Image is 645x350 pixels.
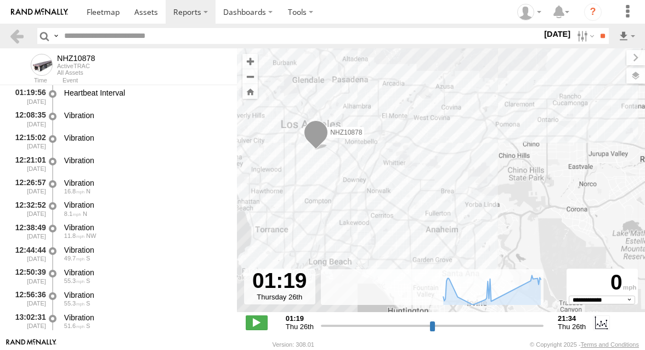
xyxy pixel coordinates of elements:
div: Heartbeat Interval [64,88,227,98]
button: Zoom out [242,69,258,84]
a: Terms and Conditions [581,341,639,348]
strong: 21:34 [558,314,586,323]
div: Zulema McIntosch [513,4,545,20]
div: © Copyright 2025 - [530,341,639,348]
div: 0 [568,270,636,296]
span: Thu 26th Dec 2024 [558,323,586,331]
a: Back to previous Page [9,28,25,44]
span: 55.3 [64,300,84,307]
div: NHZ10878 - View Asset History [57,54,95,63]
div: 12:32:52 [DATE] [9,199,47,219]
label: Search Query [52,28,60,44]
span: 55.3 [64,277,84,284]
span: 49.7 [64,255,84,262]
div: Vibration [64,178,227,188]
div: 12:15:02 [DATE] [9,131,47,152]
div: Vibration [64,268,227,277]
label: Search Filter Options [573,28,596,44]
div: Vibration [64,133,227,143]
div: 12:08:35 [DATE] [9,109,47,129]
span: Heading: 190 [86,255,90,262]
div: All Assets [57,69,95,76]
strong: 01:19 [286,314,314,323]
a: Visit our Website [6,339,56,350]
label: Export results as... [618,28,636,44]
span: Heading: 181 [86,277,90,284]
div: Vibration [64,245,227,255]
div: 13:02:31 [DATE] [9,311,47,331]
span: 51.6 [64,323,84,329]
div: ActiveTRAC [57,63,95,69]
img: rand-logo.svg [11,8,68,16]
div: Vibration [64,223,227,232]
button: Zoom Home [242,84,258,99]
div: Vibration [64,155,227,165]
div: Vibration [64,290,227,300]
span: Thu 26th Dec 2024 [286,323,314,331]
div: 12:56:36 [DATE] [9,288,47,309]
div: Vibration [64,110,227,120]
div: Version: 308.01 [273,341,314,348]
div: Vibration [64,313,227,323]
span: 8.1 [64,210,81,217]
span: Heading: 3 [83,210,87,217]
div: 01:19:56 [DATE] [9,86,47,107]
div: 12:44:44 [DATE] [9,243,47,264]
div: Vibration [64,200,227,210]
span: 16.8 [64,188,84,195]
span: Heading: 302 [86,232,96,239]
label: Play/Stop [246,315,268,330]
div: 12:21:01 [DATE] [9,154,47,174]
label: [DATE] [542,28,573,40]
span: Heading: 356 [86,188,90,195]
div: 12:50:39 [DATE] [9,266,47,286]
span: Heading: 180 [86,300,90,307]
span: NHZ10878 [330,129,362,136]
div: 12:38:49 [DATE] [9,221,47,241]
i: ? [584,3,602,21]
button: Zoom in [242,54,258,69]
span: Heading: 173 [86,323,90,329]
div: 12:26:57 [DATE] [9,176,47,197]
div: Event [63,78,237,84]
span: 11.8 [64,232,84,239]
div: Time [9,78,47,84]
